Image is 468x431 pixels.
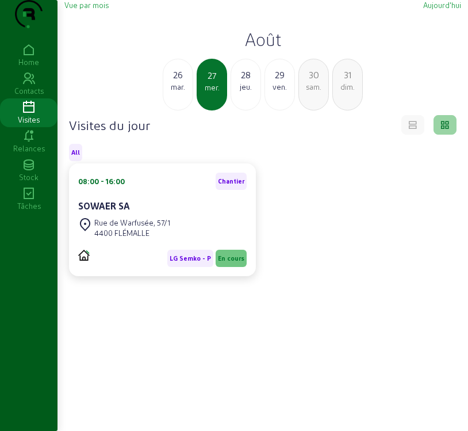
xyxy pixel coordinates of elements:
[71,148,80,157] span: All
[94,228,170,238] div: 4400 FLÉMALLE
[64,1,109,9] span: Vue par mois
[423,1,461,9] span: Aujourd'hui
[333,82,362,92] div: dim.
[94,218,170,228] div: Rue de Warfusée, 57/1
[163,68,193,82] div: 26
[170,254,211,262] span: LG Semko - P
[218,254,244,262] span: En cours
[78,200,130,211] cam-card-title: SOWAER SA
[198,68,226,82] div: 27
[231,68,260,82] div: 28
[333,68,362,82] div: 31
[299,68,328,82] div: 30
[265,68,294,82] div: 29
[69,117,150,133] h4: Visites du jour
[198,82,226,93] div: mer.
[78,176,125,186] div: 08:00 - 16:00
[218,177,244,185] span: Chantier
[78,250,90,261] img: PVELEC
[299,82,328,92] div: sam.
[265,82,294,92] div: ven.
[231,82,260,92] div: jeu.
[64,29,461,49] h2: Août
[163,82,193,92] div: mar.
